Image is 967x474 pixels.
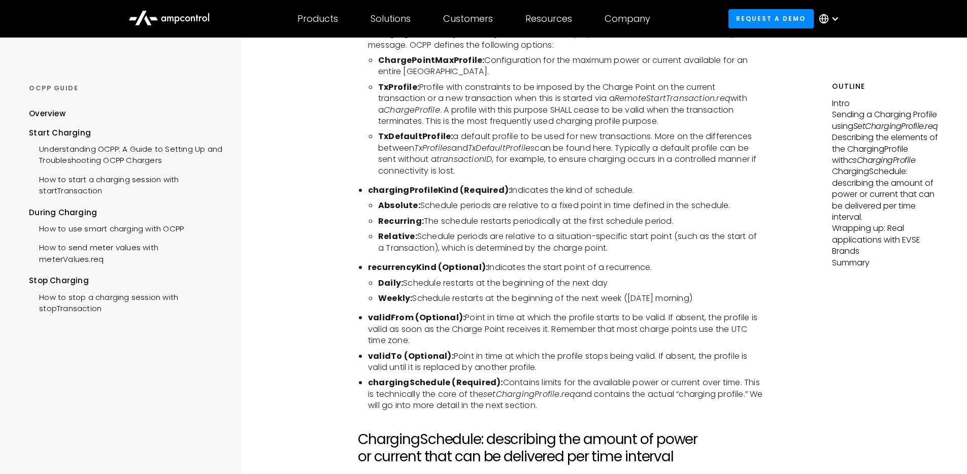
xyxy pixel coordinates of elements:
[368,377,503,388] b: chargingSchedule (Required):
[378,131,764,177] li: a default profile to be used for new transactions. More on the differences between and can be fou...
[29,139,222,169] a: Understanding OCPP: A Guide to Setting Up and Troubleshooting OCPP Chargers
[378,130,453,142] b: TxDefaultProfile:
[378,55,764,78] li: Configuration for the maximum power or current available for an entire [GEOGRAPHIC_DATA].
[297,13,338,24] div: Products
[378,81,419,93] b: TxProfile:
[378,200,764,211] li: Schedule periods are relative to a fixed point in time defined in the schedule.
[832,98,938,109] p: Intro
[525,13,572,24] div: Resources
[832,132,938,166] p: Describing the elements of the ChargingProfile with
[368,185,764,196] li: Indicates the kind of schedule.
[378,292,412,304] b: Weekly:
[378,230,417,242] b: Relative:
[371,13,411,24] div: Solutions
[443,13,493,24] div: Customers
[853,120,938,132] em: SetChargingProfile.req
[483,388,575,400] i: setChargingProfile.req
[832,81,938,92] h5: Outline
[368,312,465,323] b: validFrom (Optional):
[384,104,440,116] i: ChargeProfile
[378,216,764,227] li: The schedule restarts periodically at the first schedule period.
[29,169,222,199] a: How to start a charging session with startTransaction
[615,92,730,104] i: RemoteStartTransaction.req
[368,377,764,411] li: Contains limits for the available power or current over time. This is technically the core of the...
[29,237,222,267] a: How to send meter values with meterValues.req
[468,142,535,154] i: TxDefaultProfiles
[832,166,938,223] p: ChargingSchedule: describing the amount of power or current that can be delivered per time interval.
[378,293,764,304] li: Schedule restarts at the beginning of the next week ([DATE] morning)
[368,350,454,362] b: validTo (Optional):
[728,9,814,28] a: Request a demo
[368,312,764,346] li: Point in time at which the profile starts to be valid. If absent, the profile is valid as soon as...
[368,351,764,374] li: Point in time at which the profile stops being valid. If absent, the profile is valid until it is...
[378,231,764,254] li: Schedule periods are relative to a situation-specific start point (such as the start of a Transac...
[29,84,222,93] div: OCPP GUIDE
[368,261,488,273] b: recurrencyKind (Optional):
[848,154,916,166] em: csChargingProfile
[378,278,764,289] li: Schedule restarts at the beginning of the next day
[378,199,420,211] b: Absolute:
[29,287,222,317] a: How to stop a charging session with stopTransaction
[378,54,484,66] b: ChargePointMaxProfile:
[368,184,511,196] b: chargingProfileKind (Required):
[414,142,451,154] i: TxProfiles
[29,108,65,127] a: Overview
[832,223,938,257] p: Wrapping up: Real applications with EVSE Brands
[437,153,492,165] i: transactionID
[378,82,764,127] li: Profile with constraints to be imposed by the Charge Point on the current transaction or a new tr...
[605,13,650,24] div: Company
[832,257,938,268] p: Summary
[358,420,764,431] p: ‍
[29,218,184,237] a: How to use smart charging with OCPP
[832,109,938,132] p: Sending a Charging Profile using
[29,108,65,119] div: Overview
[378,277,403,289] b: Daily:
[358,431,764,465] h2: ChargingSchedule: describing the amount of power or current that can be delivered per time interval
[368,28,764,51] li: Defines the purpose of the schedule transferred by this message. OCPP defines the following options:
[29,275,222,286] div: Stop Charging
[368,262,764,273] li: Indicates the start point of a recurrence.
[378,215,424,227] b: Recurring:
[29,207,222,218] div: During Charging
[29,127,222,139] div: Start Charging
